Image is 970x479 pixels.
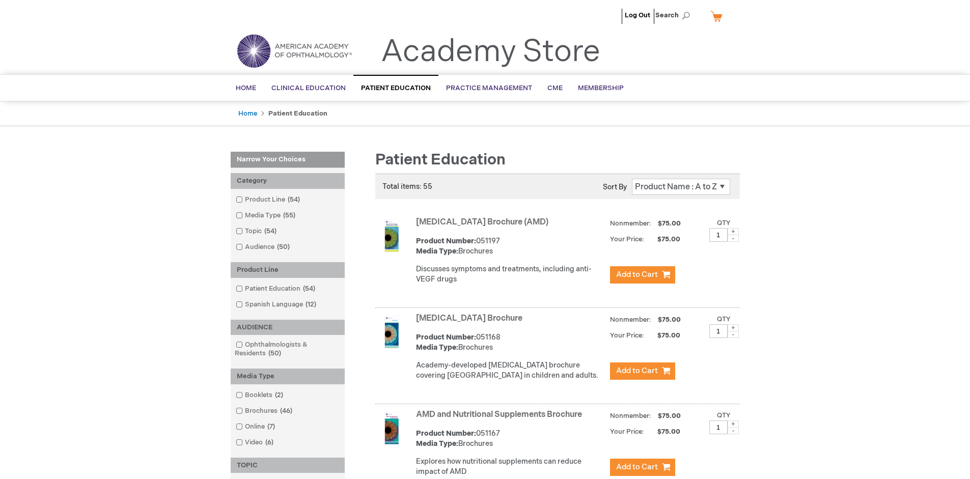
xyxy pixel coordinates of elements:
[709,420,728,434] input: Qty
[416,314,522,323] a: [MEDICAL_DATA] Brochure
[655,5,694,25] span: Search
[272,391,286,399] span: 2
[375,412,408,444] img: AMD and Nutritional Supplements Brochure
[233,422,279,432] a: Online7
[603,183,627,191] label: Sort By
[263,438,276,446] span: 6
[416,343,458,352] strong: Media Type:
[416,457,605,477] p: Explores how nutritional supplements can reduce impact of AMD
[646,428,682,436] span: $75.00
[717,219,731,227] label: Qty
[610,459,675,476] button: Add to Cart
[610,266,675,284] button: Add to Cart
[375,219,408,252] img: Age-Related Macular Degeneration Brochure (AMD)
[416,439,458,448] strong: Media Type:
[233,227,281,236] a: Topic54
[265,422,278,431] span: 7
[233,406,296,416] a: Brochures46
[231,320,345,335] div: AUDIENCE
[233,242,294,252] a: Audience50
[231,369,345,384] div: Media Type
[416,429,605,449] div: 051167 Brochures
[233,284,319,294] a: Patient Education54
[656,219,682,228] span: $75.00
[610,235,644,243] strong: Your Price:
[709,228,728,242] input: Qty
[233,195,304,205] a: Product Line54
[303,300,319,308] span: 12
[238,109,257,118] a: Home
[610,428,644,436] strong: Your Price:
[656,412,682,420] span: $75.00
[616,270,658,279] span: Add to Cart
[278,407,295,415] span: 46
[446,84,532,92] span: Practice Management
[610,314,651,326] strong: Nonmember:
[281,211,298,219] span: 55
[382,182,432,191] span: Total items: 55
[416,410,582,419] a: AMD and Nutritional Supplements Brochure
[233,340,342,358] a: Ophthalmologists & Residents50
[231,173,345,189] div: Category
[547,84,563,92] span: CME
[233,438,278,447] a: Video6
[610,217,651,230] strong: Nonmember:
[271,84,346,92] span: Clinical Education
[416,429,476,438] strong: Product Number:
[416,264,605,285] p: Discusses symptoms and treatments, including anti-VEGF drugs
[266,349,284,357] span: 50
[268,109,327,118] strong: Patient Education
[233,390,287,400] a: Booklets2
[616,366,658,376] span: Add to Cart
[262,227,279,235] span: 54
[416,237,476,245] strong: Product Number:
[416,332,605,353] div: 051168 Brochures
[625,11,650,19] a: Log Out
[416,333,476,342] strong: Product Number:
[646,331,682,340] span: $75.00
[717,411,731,419] label: Qty
[231,262,345,278] div: Product Line
[381,34,600,70] a: Academy Store
[578,84,624,92] span: Membership
[300,285,318,293] span: 54
[375,316,408,348] img: Amblyopia Brochure
[646,235,682,243] span: $75.00
[616,462,658,472] span: Add to Cart
[231,458,345,473] div: TOPIC
[610,331,644,340] strong: Your Price:
[610,410,651,422] strong: Nonmember:
[233,211,299,220] a: Media Type55
[231,152,345,168] strong: Narrow Your Choices
[375,151,506,169] span: Patient Education
[610,362,675,380] button: Add to Cart
[416,236,605,257] div: 051197 Brochures
[361,84,431,92] span: Patient Education
[416,217,548,227] a: [MEDICAL_DATA] Brochure (AMD)
[717,315,731,323] label: Qty
[233,300,320,309] a: Spanish Language12
[285,195,302,204] span: 54
[274,243,292,251] span: 50
[236,84,256,92] span: Home
[416,360,605,381] p: Academy-developed [MEDICAL_DATA] brochure covering [GEOGRAPHIC_DATA] in children and adults.
[709,324,728,338] input: Qty
[416,247,458,256] strong: Media Type:
[656,316,682,324] span: $75.00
